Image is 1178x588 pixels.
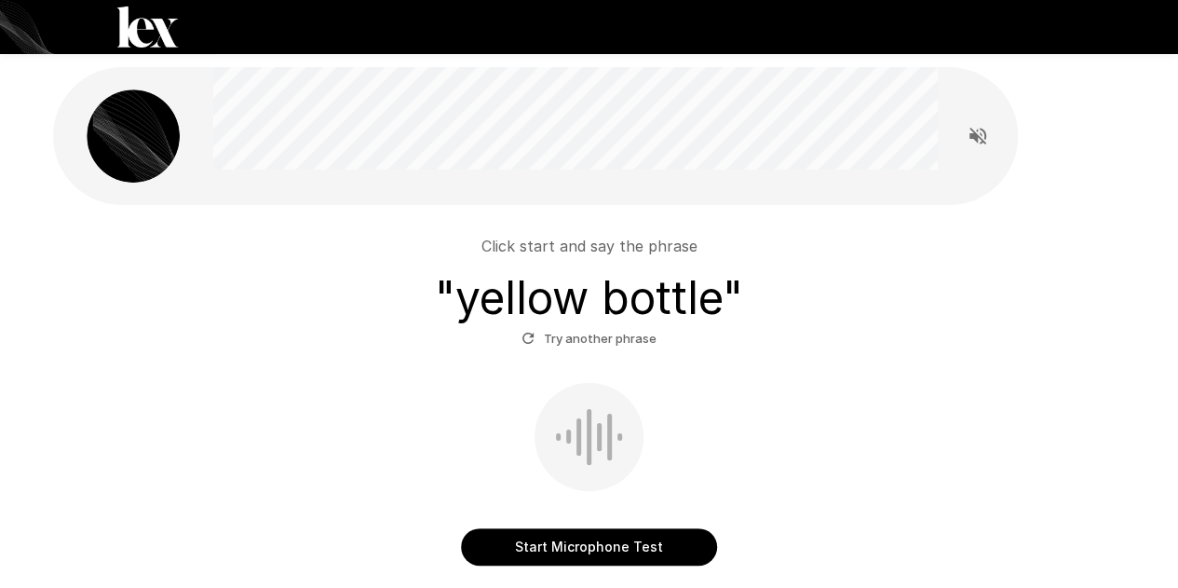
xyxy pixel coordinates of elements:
h3: " yellow bottle " [435,272,743,324]
button: Try another phrase [517,324,661,353]
img: lex_avatar2.png [87,89,180,183]
button: Start Microphone Test [461,528,717,566]
p: Click start and say the phrase [481,235,697,257]
button: Read questions aloud [959,117,996,155]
